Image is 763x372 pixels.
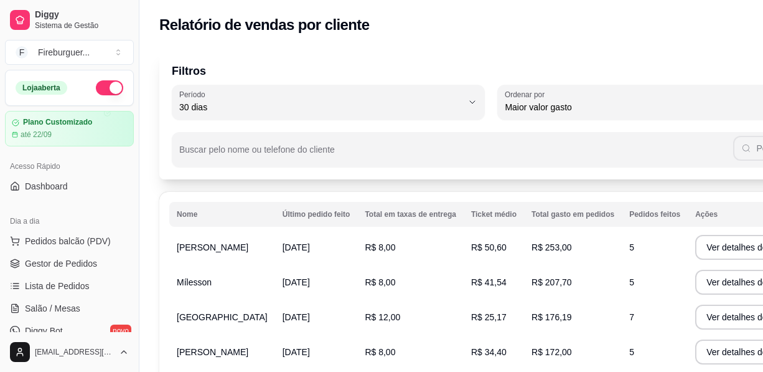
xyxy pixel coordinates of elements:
span: R$ 176,19 [531,312,572,322]
input: Buscar pelo nome ou telefone do cliente [179,148,733,161]
span: [PERSON_NAME] [177,347,248,357]
a: Gestor de Pedidos [5,254,134,274]
span: Lista de Pedidos [25,280,90,292]
span: R$ 34,40 [471,347,507,357]
th: Total gasto em pedidos [524,202,622,227]
span: R$ 50,60 [471,242,507,252]
span: Mílesson [177,277,212,287]
th: Nome [169,202,275,227]
a: DiggySistema de Gestão [5,5,134,35]
span: R$ 8,00 [365,347,395,357]
span: R$ 172,00 [531,347,572,357]
button: [EMAIL_ADDRESS][DOMAIN_NAME] [5,337,134,367]
span: R$ 8,00 [365,242,395,252]
th: Ticket médio [464,202,524,227]
span: R$ 41,54 [471,277,507,287]
span: 30 dias [179,101,462,113]
span: Diggy [35,9,129,21]
div: Fireburguer ... [38,46,90,59]
a: Dashboard [5,176,134,196]
span: F [16,46,28,59]
span: Sistema de Gestão [35,21,129,31]
a: Salão / Mesas [5,298,134,318]
span: Diggy Bot [25,325,63,337]
span: 7 [629,312,634,322]
button: Período30 dias [172,85,485,120]
span: Dashboard [25,180,68,193]
div: Loja aberta [16,81,67,95]
span: 5 [629,347,634,357]
span: Gestor de Pedidos [25,257,97,270]
div: Dia a dia [5,211,134,231]
th: Último pedido feito [275,202,358,227]
button: Alterar Status [96,80,123,95]
h2: Relatório de vendas por cliente [159,15,370,35]
span: 5 [629,277,634,287]
span: [GEOGRAPHIC_DATA] [177,312,268,322]
div: Acesso Rápido [5,156,134,176]
span: Salão / Mesas [25,302,80,315]
a: Lista de Pedidos [5,276,134,296]
span: [DATE] [283,312,310,322]
span: 5 [629,242,634,252]
span: [DATE] [283,277,310,287]
span: R$ 12,00 [365,312,400,322]
th: Pedidos feitos [622,202,688,227]
span: R$ 8,00 [365,277,395,287]
span: [DATE] [283,242,310,252]
article: até 22/09 [21,130,52,140]
a: Diggy Botnovo [5,321,134,341]
article: Plano Customizado [23,118,92,127]
label: Ordenar por [505,89,549,100]
span: R$ 253,00 [531,242,572,252]
button: Select a team [5,40,134,65]
span: Pedidos balcão (PDV) [25,235,111,247]
a: Plano Customizadoaté 22/09 [5,111,134,146]
span: [EMAIL_ADDRESS][DOMAIN_NAME] [35,347,114,357]
button: Pedidos balcão (PDV) [5,231,134,251]
span: R$ 207,70 [531,277,572,287]
label: Período [179,89,209,100]
span: [DATE] [283,347,310,357]
span: R$ 25,17 [471,312,507,322]
span: [PERSON_NAME] [177,242,248,252]
th: Total em taxas de entrega [357,202,464,227]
